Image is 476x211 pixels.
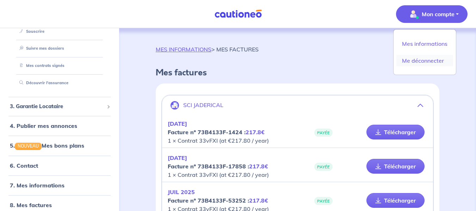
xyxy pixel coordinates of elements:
em: 217.8€ [249,163,268,170]
a: Télécharger [366,159,425,174]
div: 5.NOUVEAUMes bons plans [3,138,116,153]
em: 217.8€ [249,197,268,204]
img: Cautioneo [212,10,265,18]
strong: Facture nº 73B4133F-17858 : [168,163,268,170]
a: Mes contrats signés [17,63,64,68]
strong: Facture nº 73B4133F-53252 : [168,197,268,204]
a: Mes informations [396,38,453,49]
p: Mon compte [422,10,455,18]
p: > MES FACTURES [156,45,259,54]
a: Me déconnecter [396,55,453,66]
div: Suivre mes dossiers [11,43,108,54]
div: 4. Publier mes annonces [3,119,116,133]
a: Suivre mes dossiers [17,46,64,51]
p: 1 × Contrat 33vFXI (at €217.80 / year) [168,154,298,179]
a: Découvrir l'assurance [17,80,68,85]
div: 3. Garantie Locataire [3,100,116,113]
button: SCI JADERICAL [162,97,433,114]
a: 8. Mes factures [10,201,52,209]
em: [DATE] [168,120,187,127]
strong: Facture nº 73B4133F-1424 : [168,129,265,136]
em: JUIL 2025 [168,188,195,196]
div: illu_account_valid_menu.svgMon compte [393,29,456,75]
em: [DATE] [168,154,187,161]
div: 7. Mes informations [3,178,116,192]
a: 5.NOUVEAUMes bons plans [10,142,84,149]
button: illu_account_valid_menu.svgMon compte [396,5,468,23]
a: Souscrire [17,29,44,34]
a: 7. Mes informations [10,182,64,189]
span: PAYÉE [314,197,333,205]
h4: Mes factures [156,68,439,78]
a: Télécharger [366,125,425,139]
p: SCI JADERICAL [183,102,223,108]
img: illu_company.svg [171,101,179,110]
div: Souscrire [11,26,108,37]
a: MES INFORMATIONS [156,46,211,53]
p: 1 × Contrat 33vFXI (at €217.80 / year) [168,119,298,145]
div: 6. Contact [3,159,116,173]
div: Découvrir l'assurance [11,77,108,89]
span: PAYÉE [314,129,333,137]
a: 4. Publier mes annonces [10,122,77,129]
img: illu_account_valid_menu.svg [408,8,419,20]
span: PAYÉE [314,163,333,171]
a: Télécharger [366,193,425,208]
a: 6. Contact [10,162,38,169]
em: 217.8€ [246,129,265,136]
div: Mes contrats signés [11,60,108,72]
span: 3. Garantie Locataire [10,103,104,111]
